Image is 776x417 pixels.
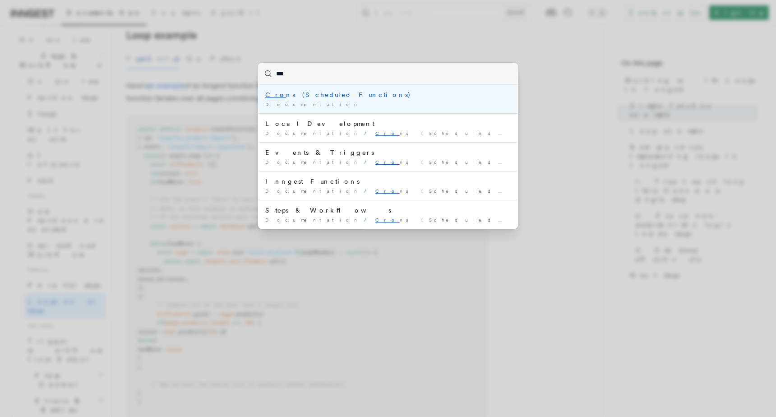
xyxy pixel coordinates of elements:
div: Inngest Functions [265,177,511,186]
span: ns (Scheduled Functions) [375,217,579,222]
span: ns (Scheduled Functions) [375,188,579,194]
span: Documentation [265,102,360,107]
span: / [364,188,372,194]
span: Documentation [265,130,360,136]
span: ns (Scheduled Functions) [375,159,579,165]
div: Events & Triggers [265,148,511,157]
mark: Cro [375,130,400,136]
div: ns (Scheduled Functions) [265,90,511,99]
span: / [364,159,372,165]
span: / [364,130,372,136]
div: Local Development [265,119,511,128]
mark: Cro [375,188,400,194]
div: Steps & Workflows [265,206,511,215]
span: / [364,217,372,222]
span: Documentation [265,159,360,165]
mark: Cro [375,159,400,165]
span: Documentation [265,217,360,222]
span: ns (Scheduled Functions) [375,130,579,136]
span: Documentation [265,188,360,194]
mark: Cro [265,91,286,98]
mark: Cro [375,217,400,222]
